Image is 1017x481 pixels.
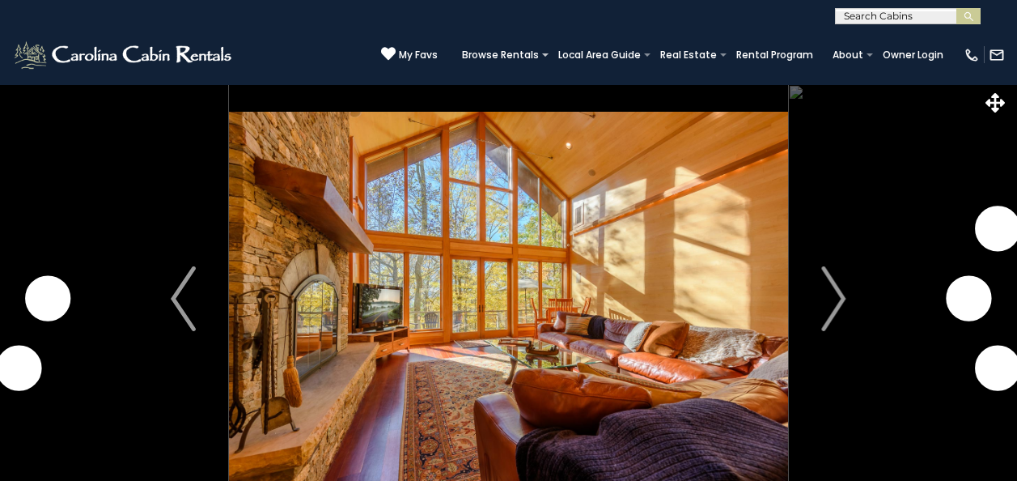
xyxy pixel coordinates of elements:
a: About [824,44,871,66]
span: My Favs [399,48,438,62]
a: Local Area Guide [550,44,649,66]
a: Browse Rentals [454,44,547,66]
img: White-1-2.png [12,39,236,71]
img: phone-regular-white.png [964,47,980,63]
a: Real Estate [652,44,725,66]
a: My Favs [381,46,438,63]
a: Owner Login [875,44,951,66]
img: arrow [821,266,845,331]
img: mail-regular-white.png [989,47,1005,63]
a: Rental Program [728,44,821,66]
img: arrow [171,266,195,331]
